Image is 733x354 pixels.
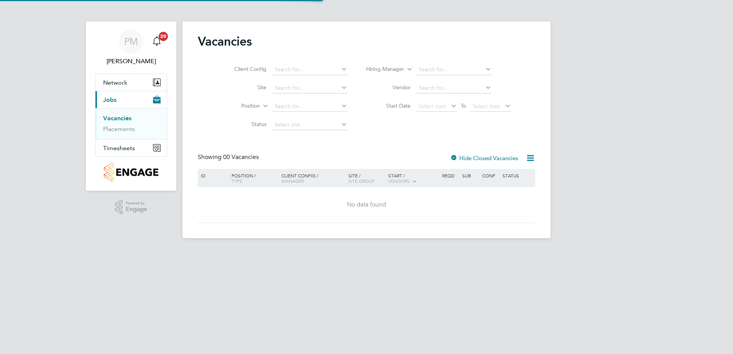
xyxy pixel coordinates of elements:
[473,103,500,110] span: Select date
[149,29,164,54] a: 20
[95,91,167,108] button: Jobs
[104,163,158,182] img: countryside-properties-logo-retina.png
[86,21,176,191] nav: Main navigation
[279,169,347,187] div: Client Config /
[272,64,347,75] input: Search for...
[198,34,252,49] h2: Vacancies
[226,169,279,187] div: Position /
[95,139,167,156] button: Timesheets
[272,101,347,112] input: Search for...
[103,96,117,103] span: Jobs
[232,178,242,184] span: Type
[440,169,460,182] div: Reqd
[95,29,167,66] a: PM[PERSON_NAME]
[416,83,491,93] input: Search for...
[450,154,518,162] label: Hide Closed Vacancies
[222,84,266,91] label: Site
[480,169,500,182] div: Conf
[95,74,167,91] button: Network
[126,206,147,213] span: Engage
[199,201,534,209] div: No data found
[115,200,148,215] a: Powered byEngage
[388,178,410,184] span: Vendors
[501,169,534,182] div: Status
[126,200,147,206] span: Powered by
[223,153,259,161] span: 00 Vacancies
[348,178,375,184] span: Site Group
[103,115,131,122] a: Vacancies
[281,178,304,184] span: Manager
[103,79,127,86] span: Network
[198,153,260,161] div: Showing
[222,66,266,72] label: Client Config
[103,144,135,152] span: Timesheets
[366,102,411,109] label: Start Date
[222,121,266,128] label: Status
[272,83,347,93] input: Search for...
[95,108,167,139] div: Jobs
[95,163,167,182] a: Go to home page
[459,101,468,111] span: To
[460,169,480,182] div: Sub
[386,169,440,188] div: Start /
[419,103,446,110] span: Select date
[103,125,135,133] a: Placements
[347,169,387,187] div: Site /
[216,102,260,110] label: Position
[95,57,167,66] span: Paul Marcus
[159,32,168,41] span: 20
[199,169,226,182] div: ID
[124,36,138,46] span: PM
[272,120,347,130] input: Select one
[416,64,491,75] input: Search for...
[366,84,411,91] label: Vendor
[360,66,404,73] label: Hiring Manager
